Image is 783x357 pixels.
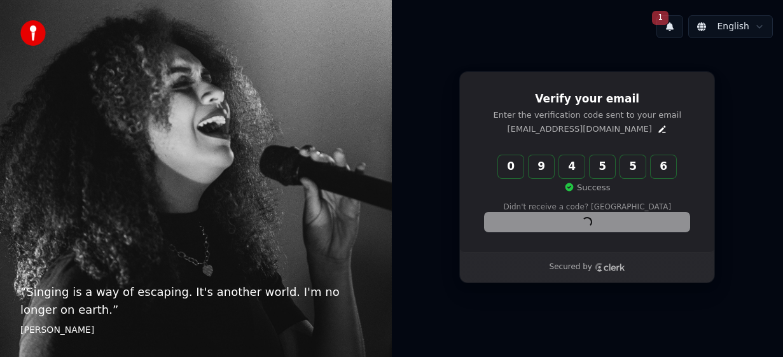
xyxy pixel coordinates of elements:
a: Clerk logo [595,263,625,272]
img: youka [20,20,46,46]
span: 1 [652,11,669,25]
p: Secured by [550,262,592,272]
p: Success [564,182,610,193]
p: [EMAIL_ADDRESS][DOMAIN_NAME] [508,123,652,135]
button: Edit [657,124,667,134]
p: Enter the verification code sent to your email [485,109,689,121]
input: Enter verification code [498,155,702,178]
p: “ Singing is a way of escaping. It's another world. I'm no longer on earth. ” [20,283,371,319]
footer: [PERSON_NAME] [20,324,371,337]
h1: Verify your email [485,92,689,107]
button: 1 [656,15,683,38]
